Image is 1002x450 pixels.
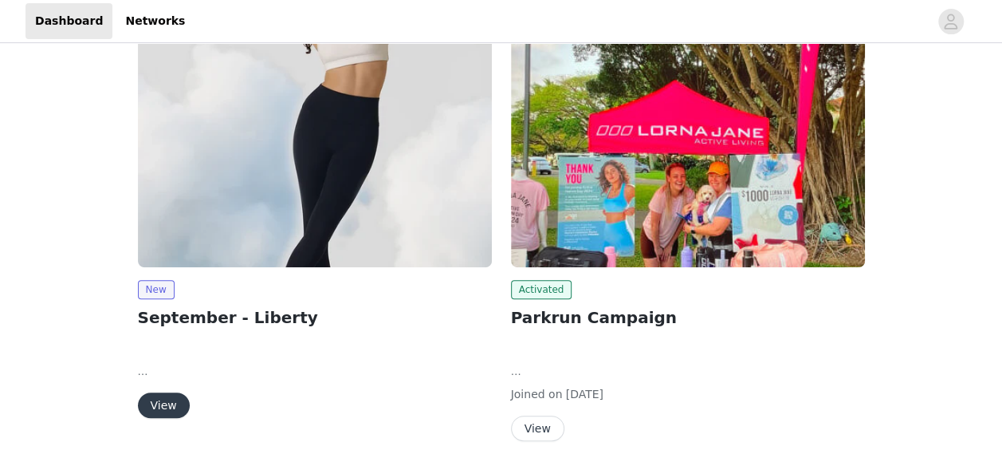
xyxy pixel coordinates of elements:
button: View [138,393,190,418]
span: [DATE] [566,388,603,401]
span: Activated [511,280,572,299]
img: Lorna Jane AUS [511,2,865,267]
a: View [511,423,564,435]
h2: Parkrun Campaign [511,306,865,330]
span: Joined on [511,388,563,401]
img: Lorna Jane AUS [138,2,492,267]
a: Networks [116,3,195,39]
button: View [511,416,564,441]
a: Dashboard [26,3,112,39]
div: avatar [943,9,958,34]
a: View [138,400,190,412]
h2: September - Liberty [138,306,492,330]
span: New [138,280,175,299]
